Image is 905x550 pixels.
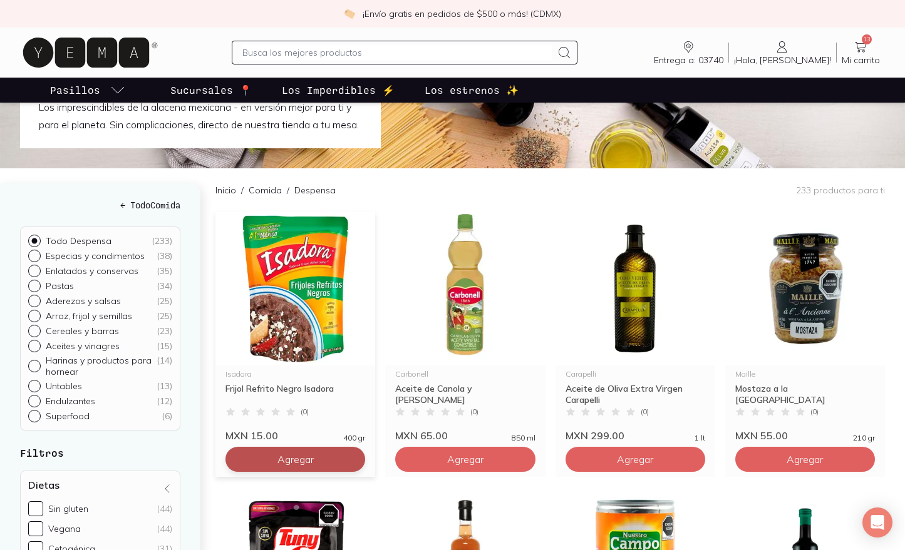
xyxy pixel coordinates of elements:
div: ( 34 ) [157,280,172,292]
button: Agregar [735,447,875,472]
span: MXN 55.00 [735,429,788,442]
span: ( 0 ) [641,408,649,415]
p: Sucursales 📍 [170,83,252,98]
div: ( 35 ) [157,265,172,277]
span: 13 [862,34,872,44]
a: pasillo-todos-link [48,78,128,103]
p: Untables [46,380,82,392]
div: Maille [735,370,875,378]
a: 13Mi carrito [837,39,885,66]
p: Cereales y barras [46,325,119,337]
span: 1 lt [695,434,705,442]
div: (44) [157,503,172,514]
p: Harinas y productos para hornear [46,355,157,377]
div: ( 23 ) [157,325,172,337]
div: ( 15 ) [157,340,172,352]
div: Carbonell [395,370,535,378]
img: mostaza a la antigua [725,211,885,365]
a: Sucursales 📍 [168,78,254,103]
button: Agregar [395,447,535,472]
span: Agregar [617,453,653,466]
a: Frijoles negrosIsadoraFrijol Refrito Negro Isadora(0)MXN 15.00400 gr [215,211,375,442]
a: ¡Hola, [PERSON_NAME]! [729,39,836,66]
p: Arroz, frijol y semillas [46,310,132,322]
div: ( 14 ) [157,355,172,377]
span: MXN 65.00 [395,429,448,442]
strong: Filtros [20,447,64,459]
p: Despensa [294,184,336,196]
div: Open Intercom Messenger [862,507,892,537]
span: Mi carrito [842,54,880,66]
span: Agregar [277,453,314,466]
span: 850 ml [512,434,535,442]
div: Carapelli [566,370,705,378]
a: con olivaCarbonellAceite de Canola y [PERSON_NAME](0)MXN 65.00850 ml [385,211,545,442]
input: Busca los mejores productos [242,45,552,60]
span: MXN 299.00 [566,429,624,442]
p: Los Imperdibles ⚡️ [282,83,395,98]
p: Pasillos [50,83,100,98]
div: ( 38 ) [157,250,172,262]
span: / [282,184,294,196]
div: ( 25 ) [157,295,172,307]
span: 400 gr [343,434,365,442]
a: Los Imperdibles ⚡️ [279,78,397,103]
input: Vegana(44) [28,521,43,536]
img: Frijoles negros [215,211,375,365]
img: con oliva [385,211,545,365]
p: 233 productos para ti [796,185,885,196]
a: Aceite-de-Oliva-Extra-Virgen-CarapelliCarapelliAceite de Oliva Extra Virgen Carapelli(0)MXN 299.0... [556,211,715,442]
p: ¡Envío gratis en pedidos de $500 o más! (CDMX) [363,8,561,20]
span: Agregar [447,453,484,466]
div: ( 233 ) [152,235,172,247]
p: Superfood [46,410,90,422]
div: ( 12 ) [157,395,172,407]
div: (44) [157,523,172,534]
a: Entrega a: 03740 [649,39,728,66]
p: Especias y condimentos [46,250,145,262]
a: Comida [249,185,282,196]
div: Aceite de Oliva Extra Virgen Carapelli [566,383,705,405]
span: ( 0 ) [470,408,478,415]
button: Agregar [225,447,365,472]
a: Los estrenos ✨ [422,78,521,103]
div: ( 25 ) [157,310,172,322]
p: Endulzantes [46,395,95,407]
div: Vegana [48,523,81,534]
span: ( 0 ) [301,408,309,415]
span: / [236,184,249,196]
input: Sin gluten(44) [28,501,43,516]
div: ( 6 ) [162,410,172,422]
div: Mostaza a la [GEOGRAPHIC_DATA] [735,383,875,405]
h4: Dietas [28,479,59,491]
p: Aderezos y salsas [46,295,121,307]
div: Sin gluten [48,503,88,514]
span: Agregar [787,453,823,466]
span: ¡Hola, [PERSON_NAME]! [734,54,831,66]
span: ( 0 ) [810,408,819,415]
button: Agregar [566,447,705,472]
div: ( 13 ) [157,380,172,392]
h5: ← Todo Comida [20,198,180,211]
p: Pastas [46,280,74,292]
p: Todo Despensa [46,235,111,247]
a: ← TodoComida [20,198,180,211]
p: Enlatados y conservas [46,265,138,277]
span: MXN 15.00 [225,429,278,442]
div: Frijol Refrito Negro Isadora [225,383,365,405]
img: check [344,8,355,19]
div: Aceite de Canola y [PERSON_NAME] [395,383,535,405]
span: Entrega a: 03740 [654,54,723,66]
span: 210 gr [853,434,875,442]
a: Inicio [215,185,236,196]
img: Aceite-de-Oliva-Extra-Virgen-Carapelli [556,211,715,365]
div: Isadora [225,370,365,378]
p: Los imprescindibles de la alacena mexicana - en versión mejor para ti y para el planeta. Sin comp... [39,98,362,133]
p: Los estrenos ✨ [425,83,519,98]
p: Aceites y vinagres [46,340,120,352]
a: mostaza a la antiguaMailleMostaza a la [GEOGRAPHIC_DATA](0)MXN 55.00210 gr [725,211,885,442]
